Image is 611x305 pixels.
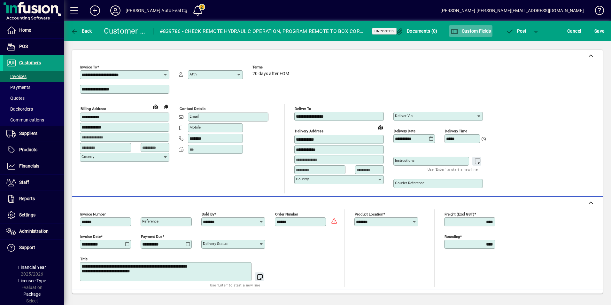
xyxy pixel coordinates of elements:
span: Package [23,292,41,297]
span: Support [19,245,35,250]
span: Backorders [6,106,33,112]
span: Staff [19,180,29,185]
mat-label: Email [189,114,199,119]
a: Products [3,142,64,158]
span: Communications [6,117,44,122]
span: 20 days after EOM [252,71,289,76]
a: Administration [3,223,64,239]
span: Invoices [6,74,27,79]
mat-hint: Use 'Enter' to start a new line [210,281,260,289]
span: Home [19,27,31,33]
mat-label: Order number [275,212,298,216]
span: P [517,28,520,34]
span: Unposted [375,29,394,33]
a: Reports [3,191,64,207]
button: Cancel [566,25,583,37]
mat-label: Payment due [141,234,162,239]
span: ave [594,26,604,36]
mat-label: Country [81,154,94,159]
mat-label: Deliver To [295,106,311,111]
span: POS [19,44,28,49]
mat-label: Delivery status [203,241,228,246]
mat-label: Freight (excl GST) [445,212,474,216]
a: View on map [375,122,385,132]
span: Financials [19,163,39,168]
a: Staff [3,175,64,191]
mat-label: Rounding [445,234,460,239]
a: POS [3,39,64,55]
mat-label: Invoice date [80,234,101,239]
span: Settings [19,212,35,217]
a: Financials [3,158,64,174]
span: Terms [252,65,291,69]
span: Products [19,147,37,152]
span: Cancel [567,26,581,36]
span: Suppliers [19,131,37,136]
span: Back [71,28,92,34]
a: Home [3,22,64,38]
button: Profile [105,5,126,16]
button: Product [556,293,588,305]
span: Administration [19,229,49,234]
span: Custom Fields [451,28,491,34]
mat-label: Sold by [202,212,214,216]
mat-label: Attn [189,72,197,76]
span: Customers [19,60,41,65]
button: Post [503,25,530,37]
mat-label: Courier Reference [395,181,424,185]
mat-label: Reference [142,219,159,223]
span: Documents (0) [396,28,437,34]
span: Quotes [6,96,25,101]
a: Communications [3,114,64,125]
mat-label: Delivery date [394,129,415,133]
mat-label: Product location [355,212,383,216]
mat-label: Deliver via [395,113,413,118]
div: #839786 - CHECK REMOTE HYDRAULIC OPERATION, PROGRAM REMOTE TO BOX CORRECTLY. CHECK A/C, REPAIR CL... [160,26,364,36]
mat-label: Country [296,177,309,181]
a: Invoices [3,71,64,82]
a: Backorders [3,104,64,114]
app-page-header-button: Back [64,25,99,37]
button: Copy to Delivery address [161,102,171,112]
button: Product History [381,293,418,305]
a: View on map [151,101,161,112]
a: Suppliers [3,126,64,142]
mat-label: Invoice number [80,212,106,216]
button: Custom Fields [449,25,492,37]
mat-label: Mobile [189,125,201,129]
button: Documents (0) [394,25,439,37]
span: S [594,28,597,34]
span: Reports [19,196,35,201]
mat-label: Invoice To [80,65,97,69]
a: Knowledge Base [590,1,603,22]
button: Back [69,25,94,37]
a: Quotes [3,93,64,104]
div: Customer Invoice [104,26,147,36]
mat-label: Title [80,257,88,261]
a: Support [3,240,64,256]
span: ost [506,28,527,34]
div: [PERSON_NAME] Auto Eval Cg [126,5,188,16]
div: [PERSON_NAME] [PERSON_NAME][EMAIL_ADDRESS][DOMAIN_NAME] [440,5,584,16]
span: Payments [6,85,30,90]
a: Payments [3,82,64,93]
mat-label: Delivery time [445,129,467,133]
button: Add [85,5,105,16]
mat-label: Instructions [395,158,414,163]
mat-hint: Use 'Enter' to start a new line [428,166,478,173]
a: Settings [3,207,64,223]
button: Save [593,25,606,37]
span: Financial Year [18,265,46,270]
span: Licensee Type [18,278,46,283]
